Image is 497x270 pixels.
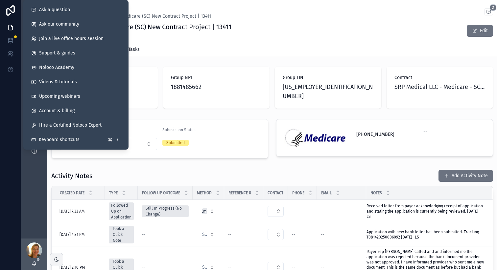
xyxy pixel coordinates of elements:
[197,190,212,196] span: Method
[26,31,126,46] a: Join a live office hours session
[201,208,211,214] div: Email
[60,190,84,196] span: Created Date
[202,231,207,238] span: Select a Method
[162,128,196,132] span: Submission Status
[367,203,484,219] a: Received letter from payor acknowledging receipt of application and stating the application is cu...
[438,170,493,182] button: Add Activity Note
[394,82,485,92] span: SRP Medical LLC - Medicare - SC | 19141
[26,3,126,17] button: Ask a question
[59,209,84,214] span: [DATE] 7:33 AM
[109,202,134,220] a: Followed Up on Application
[228,209,231,214] span: --
[467,25,493,37] button: Edit
[128,46,140,53] span: Tasks
[59,265,85,270] span: [DATE] 2:10 PM
[39,35,104,42] span: Join a live office hours session
[39,93,80,100] span: Upcoming webinars
[83,13,211,20] a: SRP Medical LLC - Medicare (SC) New Contract Project | 13411
[276,119,493,156] a: logo-medicare.jpg[PHONE_NUMBER]​--
[228,190,251,196] span: Reference #
[356,131,413,138] span: [PHONE_NUMBER]​
[267,229,284,240] a: Select Button
[142,265,145,270] span: --
[228,265,259,270] a: --
[142,205,189,217] a: Still In Progress (No Change)
[268,190,283,196] span: Contact
[26,60,126,75] a: Noloco Academy
[228,232,259,237] a: --
[26,89,126,104] a: Upcoming webinars
[142,232,145,237] span: --
[171,82,262,92] span: 1881485662
[321,209,362,214] a: --
[292,232,295,237] span: --
[146,205,185,217] div: Still In Progress (No Change)
[284,129,346,147] img: logo-medicare.jpg
[283,82,373,101] span: [US_EMPLOYER_IDENTIFICATION_NUMBER]
[228,232,231,237] span: --
[115,137,120,142] span: /
[171,74,262,81] span: Group NPI
[59,232,84,237] span: [DATE] 4:31 PM
[321,265,324,270] span: --
[122,44,140,57] a: Tasks
[59,209,101,214] a: [DATE] 7:33 AM
[26,104,126,118] a: Account & billing
[39,136,80,143] span: Keyboard shortcuts
[39,7,70,13] span: Ask a question
[321,265,362,270] a: --
[228,265,231,270] span: --
[26,17,126,31] a: Ask our community
[59,232,101,237] a: [DATE] 4:31 PM
[228,209,259,214] a: --
[39,79,77,85] span: Videos & tutorials
[268,206,284,217] button: Select Button
[142,265,189,270] a: --
[367,229,484,240] a: Application with new bank letter has been submitted. Tracking T081420250006092 [DATE] -LS
[111,202,131,220] div: Followed Up on Application
[321,232,324,237] span: --
[51,22,232,31] h1: SRP Medical LLC - Medicare (SC) New Contract Project | 13411
[423,129,427,135] span: --
[166,140,185,146] div: Submitted
[39,108,75,114] span: Account & billing
[197,229,220,240] button: Select Button
[113,226,130,243] div: Took a Quick Note
[51,31,232,39] span: New Contract Project for Group
[292,190,304,196] span: Phone
[39,50,75,56] span: Support & guides
[370,190,382,196] span: Notes
[292,265,313,270] a: --
[26,46,126,60] a: Support & guides
[283,74,373,81] span: Group TIN
[394,74,485,81] span: Contract
[39,64,74,71] span: Noloco Academy
[197,205,220,218] a: Select Button
[321,209,324,214] span: --
[485,8,493,17] button: 2
[26,75,126,89] a: Videos & tutorials
[59,265,101,270] a: [DATE] 2:10 PM
[142,232,189,237] a: --
[21,38,47,165] div: scrollable content
[267,205,284,217] a: Select Button
[39,21,79,28] span: Ask our community
[268,229,284,240] button: Select Button
[197,205,220,217] button: Select Button
[321,232,362,237] a: --
[51,171,92,180] h1: Activity Notes
[292,209,313,214] a: --
[292,265,295,270] span: --
[292,209,295,214] span: --
[26,133,126,147] button: Keyboard shortcuts/
[142,190,180,196] span: Follow Up Outcome
[292,232,313,237] a: --
[26,118,126,133] button: Hire a Certified Noloco Expert
[39,122,102,129] span: Hire a Certified Noloco Expert
[490,4,496,11] span: 2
